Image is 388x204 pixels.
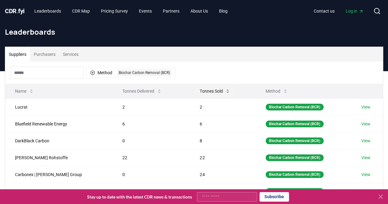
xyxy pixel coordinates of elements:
[5,7,25,15] a: CDR.fyi
[5,132,113,149] td: DarkBlack Carbon
[361,138,370,144] a: View
[5,7,25,15] span: CDR fyi
[266,104,324,110] div: Biochar Carbon Removal (BCR)
[158,6,184,17] a: Partners
[261,85,293,97] button: Method
[59,47,82,62] button: Services
[113,132,190,149] td: 0
[5,47,30,62] button: Suppliers
[190,149,255,166] td: 22
[309,6,340,17] a: Contact us
[266,188,324,195] div: Biochar Carbon Removal (BCR)
[29,6,66,17] a: Leaderboards
[10,85,39,97] button: Name
[5,166,113,183] td: Carbonex | [PERSON_NAME] Group
[5,149,113,166] td: [PERSON_NAME] Rohstoffe
[117,69,171,76] div: Biochar Carbon Removal (BCR)
[29,6,232,17] nav: Main
[96,6,133,17] a: Pricing Survey
[195,85,235,97] button: Tonnes Sold
[134,6,157,17] a: Events
[190,132,255,149] td: 8
[113,183,190,200] td: 8
[214,6,232,17] a: Blog
[5,98,113,115] td: Lucrat
[309,6,368,17] nav: Main
[113,98,190,115] td: 2
[341,6,368,17] a: Log in
[190,98,255,115] td: 2
[5,115,113,132] td: Bluefield Renewable Energy
[346,8,363,14] span: Log in
[117,85,167,97] button: Tonnes Delivered
[361,188,370,194] a: View
[67,6,95,17] a: CDR Map
[361,171,370,178] a: View
[361,104,370,110] a: View
[266,121,324,127] div: Biochar Carbon Removal (BCR)
[266,137,324,144] div: Biochar Carbon Removal (BCR)
[113,115,190,132] td: 6
[190,183,255,200] td: 24
[190,115,255,132] td: 6
[266,154,324,161] div: Biochar Carbon Removal (BCR)
[186,6,213,17] a: About Us
[5,183,113,200] td: Stiesdal
[86,68,175,78] button: MethodBiochar Carbon Removal (BCR)
[5,27,383,37] h1: Leaderboards
[113,149,190,166] td: 22
[266,171,324,178] div: Biochar Carbon Removal (BCR)
[30,47,59,62] button: Purchasers
[190,166,255,183] td: 24
[361,155,370,161] a: View
[361,121,370,127] a: View
[17,7,18,15] span: .
[113,166,190,183] td: 0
